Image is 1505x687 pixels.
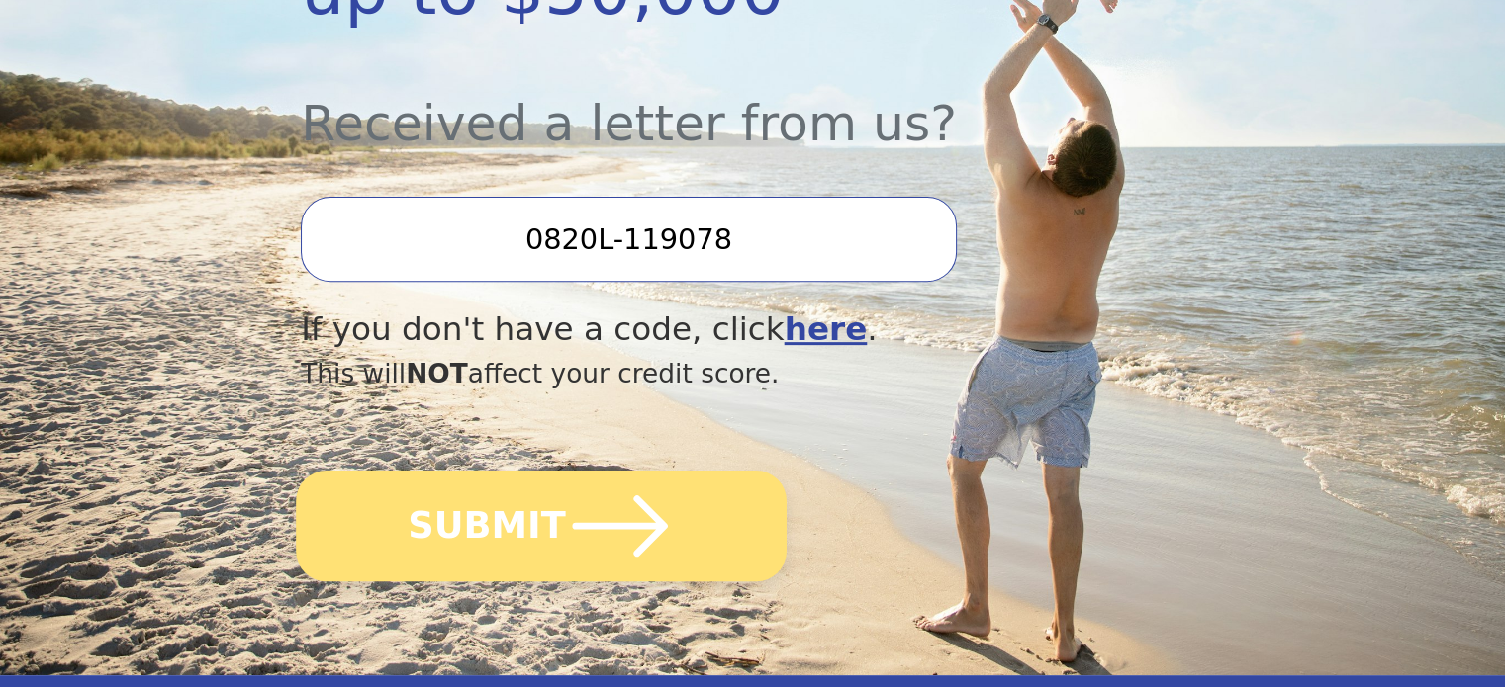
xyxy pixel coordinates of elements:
a: here [785,310,868,348]
span: NOT [406,358,468,388]
div: This will affect your credit score. [301,354,1069,393]
div: Received a letter from us? [301,42,1069,161]
input: Enter your Offer Code: [301,197,956,282]
div: If you don't have a code, click . [301,305,1069,354]
button: SUBMIT [296,471,787,581]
